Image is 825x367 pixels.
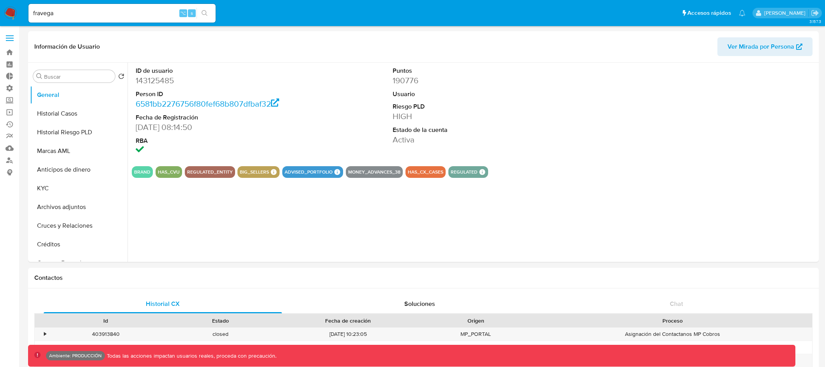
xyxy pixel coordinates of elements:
[30,142,127,160] button: Marcas AML
[44,330,46,338] div: •
[136,122,299,133] dd: [DATE] 08:14:50
[44,73,112,80] input: Buscar
[811,9,819,17] a: Salir
[30,104,127,123] button: Historial Casos
[197,8,212,19] button: search-icon
[764,9,808,17] p: diego.assum@mercadolibre.com
[30,235,127,254] button: Créditos
[118,73,124,82] button: Volver al orden por defecto
[418,341,533,354] div: MP_PORTAL
[163,328,278,341] div: closed
[168,317,272,325] div: Estado
[191,9,193,17] span: s
[34,43,100,51] h1: Información de Usuario
[105,352,276,360] p: Todas las acciones impactan usuarios reales, proceda con precaución.
[180,9,186,17] span: ⌥
[30,198,127,216] button: Archivos adjuntos
[30,179,127,198] button: KYC
[393,67,556,75] dt: Puntos
[278,341,418,354] div: [DATE] 14:16:12
[54,317,158,325] div: Id
[30,216,127,235] button: Cruces y Relaciones
[136,137,299,145] dt: RBA
[136,75,299,86] dd: 143125485
[44,344,46,351] div: •
[404,299,435,308] span: Soluciones
[136,90,299,98] dt: Person ID
[424,317,528,325] div: Origen
[163,341,278,354] div: closed
[278,328,418,341] div: [DATE] 10:23:05
[34,274,813,282] h1: Contactos
[30,86,127,104] button: General
[28,8,216,18] input: Buscar usuario o caso...
[393,75,556,86] dd: 190776
[538,317,807,325] div: Proceso
[136,98,279,109] a: 6581bb2276756f80fef68b807dfbaf32
[136,67,299,75] dt: ID de usuario
[146,299,180,308] span: Historial CX
[687,9,731,17] span: Accesos rápidos
[533,328,812,341] div: Asignación del Contactanos MP Cobros
[418,328,533,341] div: MP_PORTAL
[393,126,556,134] dt: Estado de la cuenta
[36,73,42,79] button: Buscar
[393,102,556,111] dt: Riesgo PLD
[48,328,163,341] div: 403913840
[283,317,413,325] div: Fecha de creación
[670,299,683,308] span: Chat
[136,113,299,122] dt: Fecha de Registración
[393,134,556,145] dd: Activa
[49,354,102,357] p: Ambiente: PRODUCCIÓN
[393,111,556,122] dd: HIGH
[30,254,127,272] button: Cuentas Bancarias
[30,123,127,142] button: Historial Riesgo PLD
[739,10,745,16] a: Notificaciones
[393,90,556,98] dt: Usuario
[30,160,127,179] button: Anticipos de dinero
[728,37,794,56] span: Ver Mirada por Persona
[717,37,813,56] button: Ver Mirada por Persona
[533,341,812,354] div: Extractos y Reportes
[48,341,163,354] div: 403772932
